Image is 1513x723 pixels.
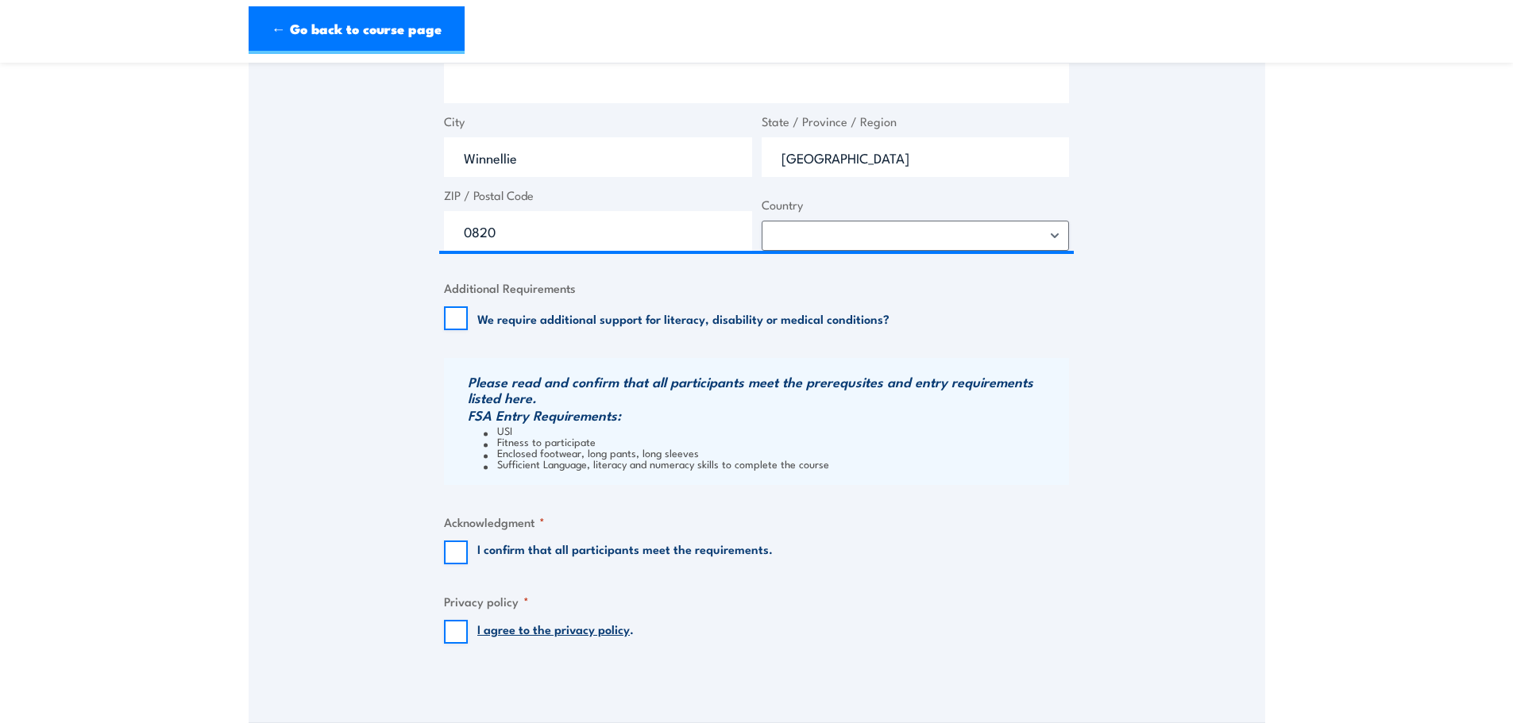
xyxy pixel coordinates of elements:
label: . [477,620,634,644]
legend: Additional Requirements [444,279,576,297]
li: Sufficient Language, literacy and numeracy skills to complete the course [484,458,1065,469]
a: I agree to the privacy policy [477,620,630,637]
li: Enclosed footwear, long pants, long sleeves [484,447,1065,458]
label: I confirm that all participants meet the requirements. [477,540,773,564]
label: City [444,113,752,131]
h3: FSA Entry Requirements: [468,407,1065,423]
label: State / Province / Region [762,113,1070,131]
li: USI [484,425,1065,436]
label: We require additional support for literacy, disability or medical conditions? [477,310,890,326]
a: ← Go back to course page [249,6,465,54]
li: Fitness to participate [484,436,1065,447]
legend: Acknowledgment [444,513,545,531]
label: ZIP / Postal Code [444,187,752,205]
legend: Privacy policy [444,592,529,610]
h3: Please read and confirm that all participants meet the prerequsites and entry requirements listed... [468,374,1065,406]
label: Country [762,196,1070,214]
